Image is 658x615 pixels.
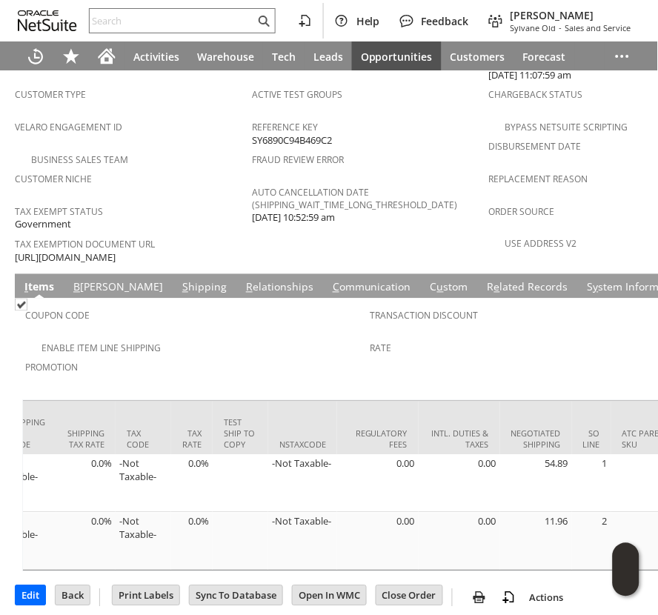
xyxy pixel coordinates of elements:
a: Communication [329,280,415,296]
a: Relationships [242,280,317,296]
a: Bypass NetSuite Scripting [505,121,628,133]
span: [DATE] 10:52:59 am [252,211,335,225]
span: I [24,280,28,294]
td: 11.96 [500,513,572,571]
a: Use Address V2 [505,238,577,250]
a: Active Test Groups [252,88,342,101]
td: 0.00 [419,455,500,513]
span: Activities [133,50,179,64]
a: Leads [305,41,352,71]
input: Back [56,586,90,605]
a: Tech [263,41,305,71]
span: Opportunities [361,50,433,64]
span: Leads [313,50,343,64]
a: Order Source [489,205,555,218]
input: Open In WMC [293,586,366,605]
a: Coupon Code [25,310,90,322]
span: Government [15,218,71,232]
div: Shortcuts [53,41,89,71]
span: C [333,280,339,294]
svg: Home [98,47,116,65]
td: 1 [572,455,611,513]
div: Shipping Tax Code [8,417,45,451]
svg: Search [255,12,273,30]
input: Edit [16,586,45,605]
span: y [594,280,599,294]
img: print.svg [471,589,488,607]
span: Tech [272,50,296,64]
a: Enable Item Line Shipping [41,342,161,355]
input: Print Labels [113,586,179,605]
span: Help [356,14,380,28]
td: -Not Taxable- [268,513,337,571]
span: S [182,280,188,294]
svg: Shortcuts [62,47,80,65]
a: Home [89,41,124,71]
div: Tax Code [127,428,160,451]
svg: Recent Records [27,47,44,65]
input: Sync To Database [190,586,282,605]
td: -Not Taxable- [116,455,171,513]
span: Customers [451,50,505,64]
input: Close Order [376,586,442,605]
td: 0.0% [56,513,116,571]
div: NSTaxCode [279,439,326,451]
a: Customer Niche [15,173,92,185]
a: Opportunities [352,41,442,71]
td: 54.89 [500,455,572,513]
td: 0.00 [419,513,500,571]
span: Sylvane Old [511,22,556,33]
span: SY6890C94B469C2 [252,133,332,147]
a: Rate [370,342,392,355]
span: [DATE] 11:07:59 am [489,68,572,82]
span: [URL][DOMAIN_NAME] [15,251,116,265]
a: Reference Key [252,121,318,133]
a: Replacement reason [489,173,588,185]
svg: logo [18,10,77,31]
div: Test Ship To Copy [224,417,257,451]
div: Shipping Tax Rate [67,428,104,451]
a: Recent Records [18,41,53,71]
span: Warehouse [197,50,254,64]
span: Oracle Guided Learning Widget. To move around, please hold and drag [613,571,639,597]
td: -Not Taxable- [116,513,171,571]
div: Negotiated Shipping [511,428,561,451]
span: [PERSON_NAME] [511,8,631,22]
td: 2 [572,513,611,571]
a: Custom [427,280,472,296]
div: Regulatory Fees [348,428,408,451]
a: Chargeback Status [489,88,583,101]
a: Related Records [484,280,572,296]
div: SO Line [583,428,600,451]
a: Transaction Discount [370,310,479,322]
a: B[PERSON_NAME] [70,280,167,296]
img: add-record.svg [500,589,518,607]
iframe: Click here to launch Oracle Guided Learning Help Panel [613,543,639,596]
span: Sales and Service [565,22,631,33]
div: Intl. Duties & Taxes [430,428,489,451]
td: 0.0% [171,513,213,571]
td: 0.00 [337,513,419,571]
td: 0.0% [56,455,116,513]
td: -Not Taxable- [268,455,337,513]
a: Warehouse [188,41,263,71]
span: B [73,280,80,294]
a: Business Sales Team [31,153,128,166]
span: Forecast [523,50,566,64]
a: Customers [442,41,514,71]
div: More menus [605,41,640,71]
td: 0.0% [171,455,213,513]
a: Tax Exempt Status [15,205,103,218]
td: 0.00 [337,455,419,513]
input: Search [90,12,255,30]
a: Auto Cancellation Date (shipping_wait_time_long_threshold_date) [252,186,458,211]
div: Tax Rate [182,428,202,451]
a: Customer Type [15,88,86,101]
a: Items [21,280,58,296]
span: Feedback [422,14,469,28]
a: Activities [124,41,188,71]
a: Velaro Engagement ID [15,121,122,133]
a: Disbursement Date [489,140,582,153]
span: e [494,280,500,294]
a: Forecast [514,41,575,71]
